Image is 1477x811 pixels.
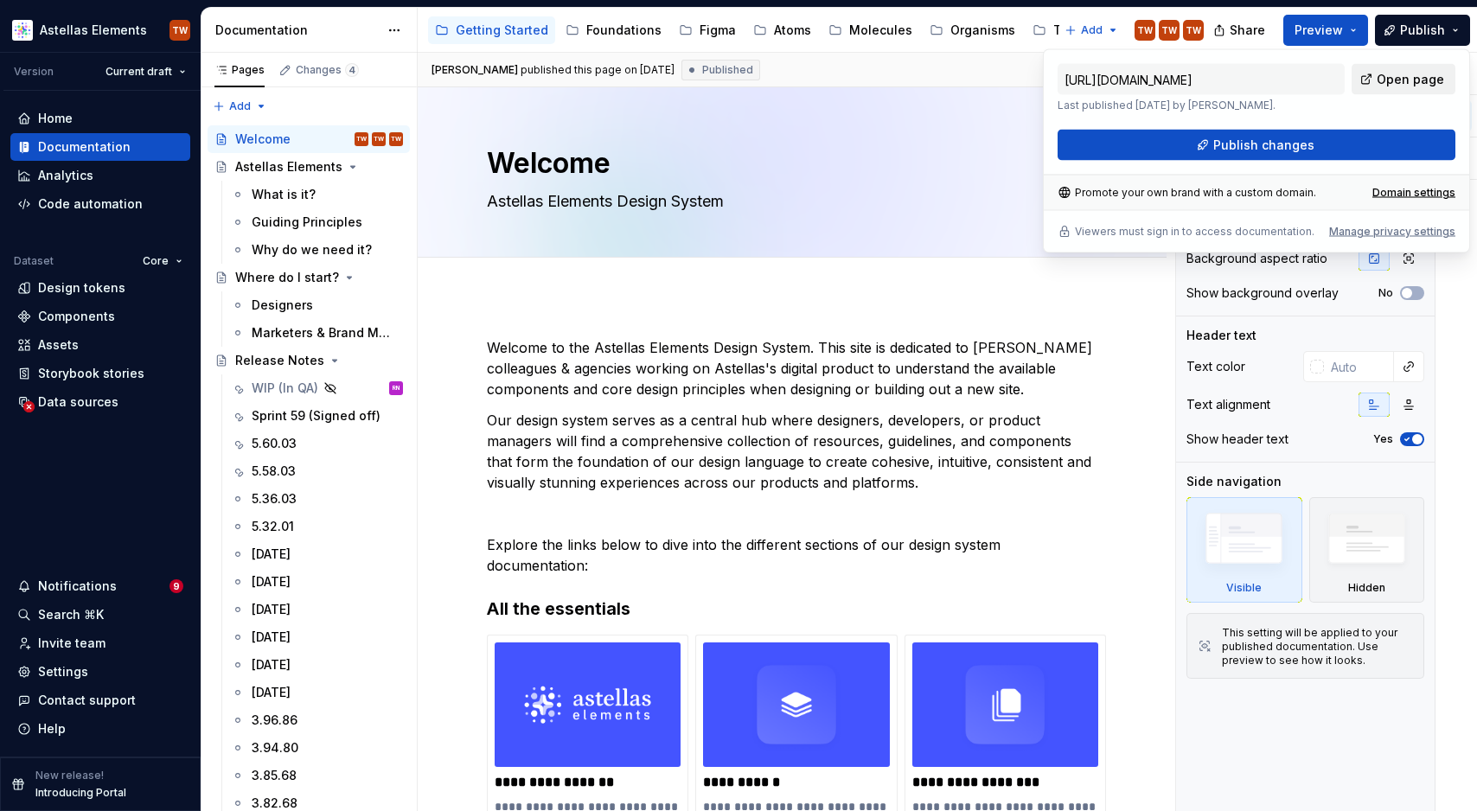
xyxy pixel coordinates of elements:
[252,739,298,757] div: 3.94.80
[38,167,93,184] div: Analytics
[487,337,1097,399] p: Welcome to the Astellas Elements Design System. This site is dedicated to [PERSON_NAME] colleague...
[1222,626,1413,667] div: This setting will be applied to your published documentation. Use preview to see how it looks.
[1400,22,1445,39] span: Publish
[1081,23,1103,37] span: Add
[224,762,410,789] a: 3.85.68
[1186,396,1270,413] div: Text alignment
[483,143,1094,184] textarea: Welcome
[252,186,316,203] div: What is it?
[35,786,126,800] p: Introducing Portal
[252,573,291,591] div: [DATE]
[10,162,190,189] a: Analytics
[1230,22,1265,39] span: Share
[252,435,297,452] div: 5.60.03
[252,656,291,674] div: [DATE]
[702,63,753,77] span: Published
[224,623,410,651] a: [DATE]
[10,133,190,161] a: Documentation
[38,138,131,156] div: Documentation
[224,485,410,513] a: 5.36.03
[224,513,410,540] a: 5.32.01
[356,131,367,148] div: TW
[1373,432,1393,446] label: Yes
[1186,473,1282,490] div: Side navigation
[10,360,190,387] a: Storybook stories
[224,181,410,208] a: What is it?
[10,715,190,743] button: Help
[950,22,1015,39] div: Organisms
[495,642,681,767] img: ac35f9c0-e971-4b5c-8bd1-76be1fcd74cb.png
[912,642,1098,767] img: c7b6741a-8c44-4dcc-8797-f9bd037338ba.png
[14,65,54,79] div: Version
[252,767,297,784] div: 3.85.68
[10,105,190,132] a: Home
[849,22,912,39] div: Molecules
[774,22,811,39] div: Atoms
[40,22,147,39] div: Astellas Elements
[38,720,66,738] div: Help
[143,254,169,268] span: Core
[1226,581,1262,595] div: Visible
[224,734,410,762] a: 3.94.80
[1205,15,1276,46] button: Share
[38,365,144,382] div: Storybook stories
[215,22,379,39] div: Documentation
[1059,18,1124,42] button: Add
[208,125,410,153] a: WelcomeTWTWTW
[296,63,359,77] div: Changes
[10,572,190,600] button: Notifications9
[252,490,297,508] div: 5.36.03
[586,22,662,39] div: Foundations
[1026,16,1124,44] a: Templates
[224,706,410,734] a: 3.96.86
[10,274,190,302] a: Design tokens
[38,578,117,595] div: Notifications
[224,651,410,679] a: [DATE]
[252,601,291,618] div: [DATE]
[456,22,548,39] div: Getting Started
[252,684,291,701] div: [DATE]
[822,16,919,44] a: Molecules
[1324,351,1394,382] input: Auto
[1058,99,1345,112] p: Last published [DATE] by [PERSON_NAME].
[10,601,190,629] button: Search ⌘K
[345,63,359,77] span: 4
[1137,23,1153,37] div: TW
[1295,22,1343,39] span: Preview
[1377,71,1444,88] span: Open page
[559,16,668,44] a: Foundations
[214,63,265,77] div: Pages
[252,463,296,480] div: 5.58.03
[428,16,555,44] a: Getting Started
[224,291,410,319] a: Designers
[235,269,339,286] div: Where do I start?
[391,131,401,148] div: TW
[224,208,410,236] a: Guiding Principles
[252,241,372,259] div: Why do we need it?
[252,324,394,342] div: Marketers & Brand Managers
[10,658,190,686] a: Settings
[700,22,736,39] div: Figma
[10,629,190,657] a: Invite team
[252,214,362,231] div: Guiding Principles
[746,16,818,44] a: Atoms
[252,629,291,646] div: [DATE]
[1186,250,1327,267] div: Background aspect ratio
[224,457,410,485] a: 5.58.03
[1053,22,1117,39] div: Templates
[252,297,313,314] div: Designers
[208,153,410,181] a: Astellas Elements
[393,380,400,397] div: RN
[224,679,410,706] a: [DATE]
[1186,497,1302,603] div: Visible
[487,597,1097,621] h3: All the essentials
[38,110,73,127] div: Home
[1329,225,1455,239] button: Manage privacy settings
[229,99,251,113] span: Add
[224,319,410,347] a: Marketers & Brand Managers
[252,546,291,563] div: [DATE]
[1375,15,1470,46] button: Publish
[487,410,1097,493] p: Our design system serves as a central hub where designers, developers, or product managers will f...
[38,393,118,411] div: Data sources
